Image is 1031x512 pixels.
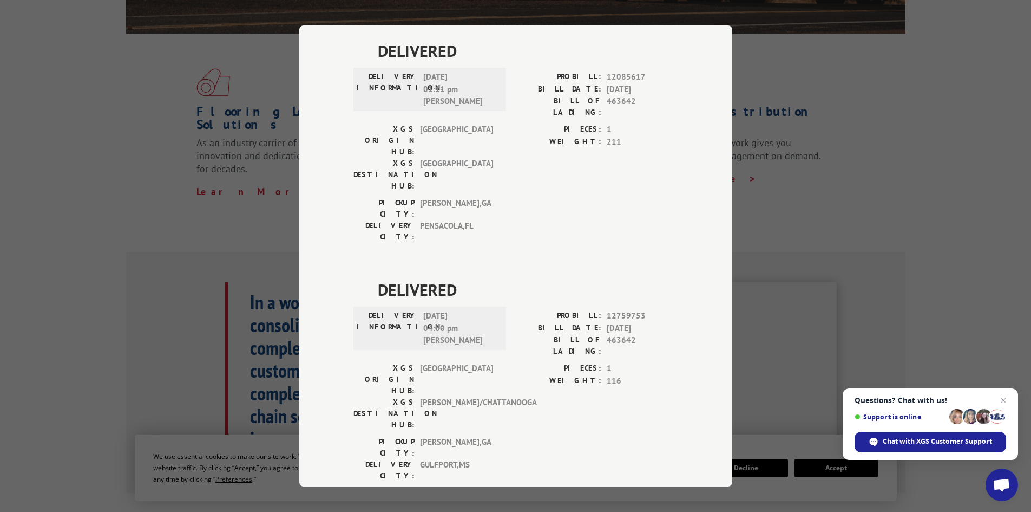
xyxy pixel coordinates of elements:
[607,375,678,387] span: 116
[516,322,601,335] label: BILL DATE:
[855,413,945,421] span: Support is online
[516,71,601,83] label: PROBILL:
[883,437,992,446] span: Chat with XGS Customer Support
[353,397,415,431] label: XGS DESTINATION HUB:
[986,469,1018,501] div: Open chat
[997,394,1010,407] span: Close chat
[423,310,496,347] span: [DATE] 04:00 pm [PERSON_NAME]
[378,38,678,63] span: DELIVERED
[516,362,601,375] label: PIECES:
[420,158,493,192] span: [GEOGRAPHIC_DATA]
[855,432,1006,452] div: Chat with XGS Customer Support
[353,362,415,397] label: XGS ORIGIN HUB:
[607,334,678,357] span: 463642
[357,71,418,108] label: DELIVERY INFORMATION:
[353,459,415,482] label: DELIVERY CITY:
[607,83,678,96] span: [DATE]
[607,310,678,322] span: 12759753
[607,136,678,148] span: 211
[420,197,493,220] span: [PERSON_NAME] , GA
[423,71,496,108] span: [DATE] 01:11 pm [PERSON_NAME]
[607,95,678,118] span: 463642
[420,124,493,158] span: [GEOGRAPHIC_DATA]
[353,124,415,158] label: XGS ORIGIN HUB:
[420,459,493,482] span: GULFPORT , MS
[607,124,678,136] span: 1
[353,197,415,220] label: PICKUP CITY:
[855,396,1006,405] span: Questions? Chat with us!
[353,436,415,459] label: PICKUP CITY:
[420,220,493,243] span: PENSACOLA , FL
[420,362,493,397] span: [GEOGRAPHIC_DATA]
[516,124,601,136] label: PIECES:
[607,362,678,375] span: 1
[516,334,601,357] label: BILL OF LADING:
[420,397,493,431] span: [PERSON_NAME]/CHATTANOOGA
[516,375,601,387] label: WEIGHT:
[353,158,415,192] label: XGS DESTINATION HUB:
[516,95,601,118] label: BILL OF LADING:
[516,83,601,96] label: BILL DATE:
[357,310,418,347] label: DELIVERY INFORMATION:
[516,136,601,148] label: WEIGHT:
[353,220,415,243] label: DELIVERY CITY:
[516,310,601,322] label: PROBILL:
[607,322,678,335] span: [DATE]
[607,71,678,83] span: 12085617
[378,277,678,302] span: DELIVERED
[420,436,493,459] span: [PERSON_NAME] , GA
